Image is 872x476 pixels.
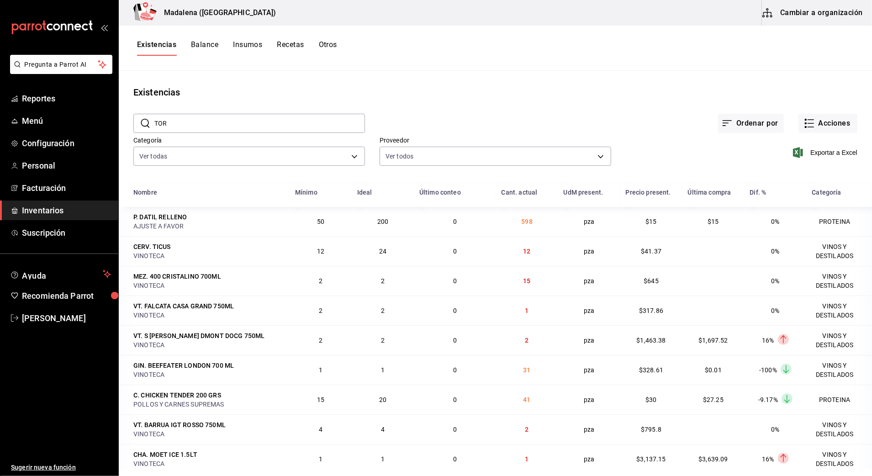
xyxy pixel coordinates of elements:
div: navigation tabs [137,40,337,56]
span: 2 [381,337,385,344]
span: 15 [523,277,530,285]
span: Exportar a Excel [795,147,857,158]
span: 0 [453,277,457,285]
span: $317.86 [639,307,663,314]
a: Pregunta a Parrot AI [6,66,112,76]
span: $1,697.52 [698,337,728,344]
div: VINOTECA [133,340,284,349]
span: Personal [22,159,111,172]
span: 0% [771,218,779,225]
span: $328.61 [639,366,663,374]
span: $0.01 [705,366,722,374]
span: 2 [525,337,529,344]
div: VT. S [PERSON_NAME] DMONT DOCG 750ML [133,331,264,340]
div: Nombre [133,189,157,196]
span: 12 [523,248,530,255]
span: -100% [759,366,777,374]
div: VINOTECA [133,370,284,379]
span: 4 [319,426,322,433]
td: pza [558,266,620,296]
div: Cant. actual [502,189,538,196]
span: Menú [22,115,111,127]
span: 0 [453,366,457,374]
div: Último conteo [419,189,461,196]
span: 0% [771,248,779,255]
div: Mínimo [295,189,317,196]
div: Dif. % [750,189,766,196]
span: Facturación [22,182,111,194]
span: 0 [453,307,457,314]
span: 0 [453,248,457,255]
span: 0 [453,337,457,344]
span: 12 [317,248,324,255]
div: P. DATIL RELLENO [133,212,187,222]
div: MEZ. 400 CRISTALINO 700ML [133,272,221,281]
div: C. CHICKEN TENDER 200 GRS [133,391,221,400]
div: POLLOS Y CARNES SUPREMAS [133,400,284,409]
span: Ayuda [22,269,99,280]
td: PROTEINA [807,207,872,236]
span: $15 [708,218,719,225]
span: 50 [317,218,324,225]
td: pza [558,236,620,266]
span: 2 [381,277,385,285]
span: $15 [645,218,656,225]
span: 20 [379,396,386,403]
td: VINOS Y DESTILADOS [807,414,872,444]
div: VINOTECA [133,429,284,439]
div: Categoría [812,189,841,196]
td: pza [558,414,620,444]
div: CHA. MOET ICE 1.5LT [133,450,197,459]
div: VINOTECA [133,459,284,468]
span: 2 [319,337,322,344]
span: Reportes [22,92,111,105]
button: Otros [319,40,337,56]
td: pza [558,355,620,385]
td: VINOS Y DESTILADOS [807,266,872,296]
span: -9.17% [758,396,778,403]
span: 2 [319,277,322,285]
span: 598 [521,218,532,225]
button: Pregunta a Parrot AI [10,55,112,74]
button: Insumos [233,40,262,56]
span: $41.37 [641,248,661,255]
td: VINOS Y DESTILADOS [807,325,872,355]
span: 1 [319,366,322,374]
div: VINOTECA [133,281,284,290]
div: UdM present. [564,189,603,196]
span: 16% [762,337,774,344]
td: pza [558,444,620,474]
span: $645 [644,277,659,285]
div: VT. FALCATA CASA GRAND 750ML [133,301,234,311]
span: Suscripción [22,227,111,239]
span: 0 [453,396,457,403]
button: Acciones [798,114,857,133]
button: open_drawer_menu [100,24,108,31]
div: AJUSTE A FAVOR [133,222,284,231]
span: 2 [525,426,529,433]
h3: Madalena ([GEOGRAPHIC_DATA]) [157,7,276,18]
td: pza [558,385,620,414]
span: 15 [317,396,324,403]
span: 41 [523,396,530,403]
td: VINOS Y DESTILADOS [807,296,872,325]
span: 0% [771,426,779,433]
input: Buscar nombre de insumo [154,114,365,132]
span: Inventarios [22,204,111,217]
span: 1 [381,455,385,463]
span: 0% [771,277,779,285]
td: pza [558,207,620,236]
span: $30 [645,396,656,403]
div: Última compra [688,189,731,196]
div: Ideal [357,189,372,196]
span: Sugerir nueva función [11,463,111,472]
span: 31 [523,366,530,374]
span: $3,137.15 [636,455,666,463]
td: VINOS Y DESTILADOS [807,236,872,266]
span: $3,639.09 [698,455,728,463]
td: VINOS Y DESTILADOS [807,355,872,385]
span: Ver todas [139,152,167,161]
div: VINOTECA [133,251,284,260]
span: 200 [377,218,388,225]
span: 1 [525,307,529,314]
